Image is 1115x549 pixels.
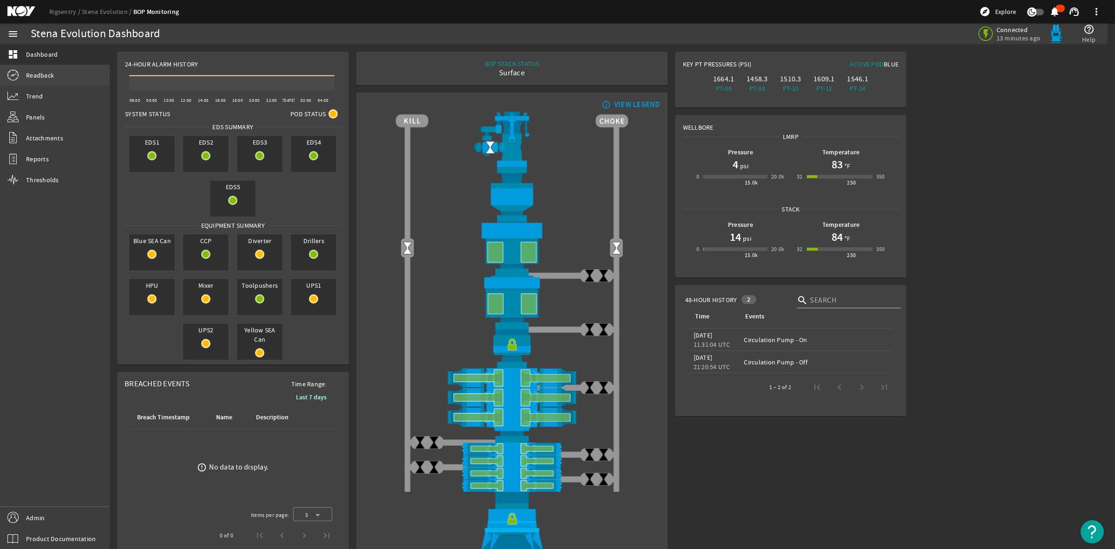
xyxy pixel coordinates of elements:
[237,279,282,292] span: Toolpushers
[1069,6,1080,17] mat-icon: support_agent
[696,172,699,181] div: 0
[776,74,806,84] div: 1510.3
[255,412,301,423] div: Description
[400,241,414,255] img: Valve2Open.png
[485,68,539,78] div: Surface
[778,205,803,214] span: Stack
[282,98,295,103] text: [DATE]
[396,330,628,368] img: RiserConnectorLock.png
[396,427,628,443] img: BopBodyShearBottom.png
[427,460,441,474] img: ValveClose.png
[183,234,229,247] span: CCP
[997,26,1041,34] span: Connected
[583,323,597,337] img: ValveClose.png
[266,98,277,103] text: 22:00
[676,115,906,132] div: Wellbore
[427,436,441,450] img: ValveClose.png
[290,109,326,119] span: Pod Status
[780,132,802,141] span: LMRP
[197,463,207,472] mat-icon: error_outline
[730,230,741,245] h1: 14
[745,311,764,322] div: Events
[610,241,623,255] img: Valve2Open.png
[741,295,756,304] div: 2
[832,230,843,245] h1: 84
[396,221,628,276] img: UpperAnnularOpen.png
[396,467,628,480] img: PipeRamOpen.png
[1081,520,1104,543] button: Open Resource Center
[979,6,990,17] mat-icon: explore
[396,276,628,329] img: LowerAnnularOpen.png
[129,136,175,149] span: EDS1
[26,92,43,101] span: Trend
[876,245,885,254] div: 350
[832,157,843,172] h1: 83
[284,379,334,389] span: Time Range:
[129,234,175,247] span: Blue SEA Can
[583,381,597,395] img: ValveClose.png
[597,448,610,462] img: ValveClose.png
[291,136,336,149] span: EDS4
[289,389,334,405] button: Last 7 days
[1049,6,1060,17] mat-icon: notifications
[742,74,772,84] div: 1458.3
[133,7,179,16] a: BOP Monitoring
[822,220,860,229] b: Temperature
[251,510,289,520] div: Items per page:
[210,180,256,193] span: EDS5
[810,295,893,306] input: Search
[694,331,713,339] legacy-datetime-component: [DATE]
[776,84,806,93] div: PT-10
[733,157,738,172] h1: 4
[26,534,96,543] span: Product Documentation
[396,112,628,167] img: RiserAdapter.png
[600,101,611,108] mat-icon: info_outline
[850,60,884,68] span: Active Pod
[130,98,140,103] text: 06:00
[809,74,839,84] div: 1609.1
[694,311,733,322] div: Time
[249,98,260,103] text: 20:00
[797,172,803,181] div: 32
[7,49,19,60] mat-icon: dashboard
[198,98,209,103] text: 14:00
[301,98,311,103] text: 02:00
[413,436,427,450] img: ValveClose.png
[683,60,791,73] div: Key PT Pressures (PSI)
[876,172,885,181] div: 350
[215,98,226,103] text: 16:00
[695,311,709,322] div: Time
[583,269,597,283] img: ValveClose.png
[728,148,753,157] b: Pressure
[209,463,269,472] div: No data to display.
[49,7,82,16] a: Rigsentry
[694,353,713,362] legacy-datetime-component: [DATE]
[597,323,610,337] img: ValveClose.png
[745,178,758,187] div: 15.0k
[136,412,203,423] div: Breach Timestamp
[597,381,610,395] img: ValveClose.png
[164,98,174,103] text: 10:00
[183,324,229,337] span: UPS2
[728,220,753,229] b: Pressure
[884,60,899,68] span: Blue
[847,178,856,187] div: 250
[745,251,758,260] div: 15.0k
[220,531,233,540] div: 0 of 0
[137,412,190,423] div: Breach Timestamp
[232,98,243,103] text: 18:00
[198,221,268,230] span: Equipment Summary
[125,109,170,119] span: System Status
[26,112,45,122] span: Panels
[843,234,851,243] span: °F
[696,245,699,254] div: 0
[583,472,597,486] img: ValveClose.png
[183,279,229,292] span: Mixer
[125,60,198,69] span: 24-Hour Alarm History
[843,84,872,93] div: PT-14
[26,133,63,143] span: Attachments
[147,98,157,103] text: 08:00
[1082,35,1095,44] span: Help
[291,234,336,247] span: Drillers
[995,7,1016,16] span: Explore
